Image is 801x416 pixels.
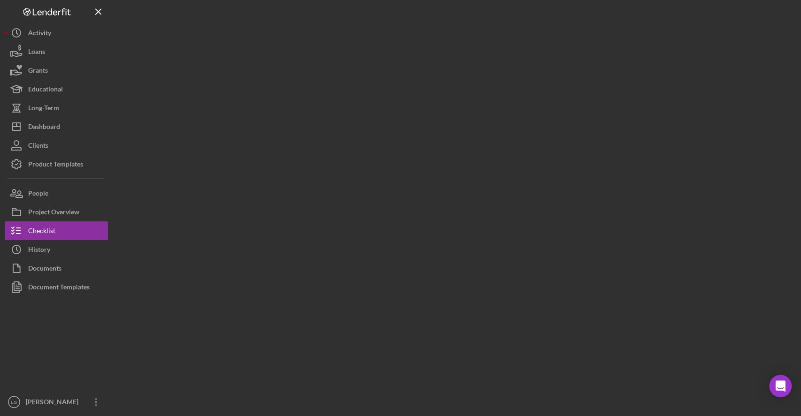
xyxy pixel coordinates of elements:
button: Clients [5,136,108,155]
button: Grants [5,61,108,80]
div: Documents [28,259,61,280]
div: Long-Term [28,98,59,120]
div: Educational [28,80,63,101]
div: Project Overview [28,203,79,224]
button: Dashboard [5,117,108,136]
button: Loans [5,42,108,61]
button: Project Overview [5,203,108,221]
div: Dashboard [28,117,60,138]
text: LG [11,400,17,405]
button: Checklist [5,221,108,240]
div: Clients [28,136,48,157]
button: History [5,240,108,259]
button: Long-Term [5,98,108,117]
div: Checklist [28,221,55,242]
div: Loans [28,42,45,63]
button: Activity [5,23,108,42]
div: Grants [28,61,48,82]
div: People [28,184,48,205]
div: Product Templates [28,155,83,176]
div: Activity [28,23,51,45]
button: Product Templates [5,155,108,174]
button: Document Templates [5,278,108,296]
button: LG[PERSON_NAME] [5,393,108,411]
div: History [28,240,50,261]
button: Educational [5,80,108,98]
button: People [5,184,108,203]
div: [PERSON_NAME] [23,393,84,414]
div: Document Templates [28,278,90,299]
button: Documents [5,259,108,278]
div: Open Intercom Messenger [769,375,792,397]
